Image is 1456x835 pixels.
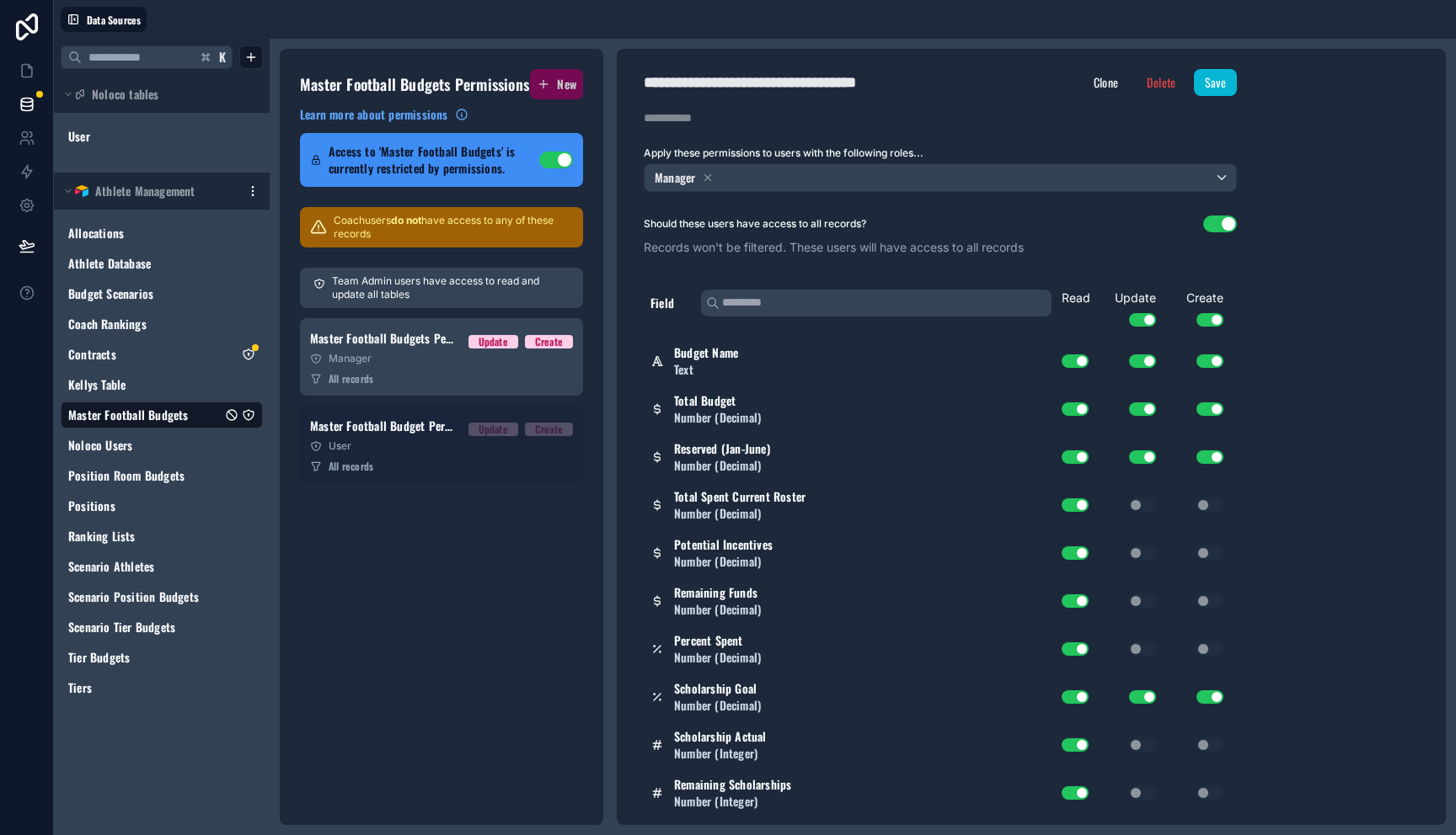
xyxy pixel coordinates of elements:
[644,217,866,231] label: Should these users have access to all records?
[61,341,263,368] div: Contracts
[68,497,115,514] span: Positions
[61,432,263,459] div: Noloco Users
[61,220,263,247] div: Allocations
[674,649,761,666] span: Number (Decimal)
[61,644,263,671] div: Tier Budgets
[300,72,529,96] h1: Master Football Budgets Permissions
[92,86,159,103] span: Noloco tables
[68,128,90,145] span: User
[68,558,154,575] span: Scenario Athletes
[68,679,92,696] span: Tiers
[75,184,88,198] img: Airtable Logo
[61,614,263,641] div: Scenario Tier Budgets
[329,460,373,473] span: All records
[479,423,508,436] div: Update
[61,7,147,32] button: Data Sources
[557,76,576,93] span: New
[674,440,770,457] span: Reserved (Jan-June)
[68,619,175,636] span: Scenario Tier Budgets
[391,214,421,226] strong: do not
[674,536,773,553] span: Potential Incentives
[61,523,263,550] div: Ranking Lists
[535,335,563,348] div: Create
[329,372,373,386] span: All records
[674,680,761,697] span: Scholarship Goal
[217,51,228,63] span: K
[68,588,222,605] a: Scenario Position Budgets
[68,407,189,423] span: Master Football Budgets
[479,335,508,348] div: Update
[68,376,222,393] a: Kellys Table
[68,588,199,605] span: Scenario Position Budgets
[674,632,761,649] span: Percent Spent
[95,183,195,199] span: Athlete Management
[674,776,791,793] span: Remaining Scholarships
[68,558,222,575] a: Scenario Athletes
[61,280,263,307] div: Budget Scenarios
[329,143,539,177] span: Access to 'Master Football Budgets' is currently restricted by permissions.
[61,371,263,398] div: Kellys Table
[644,146,1237,160] label: Apply these permissions to users with the following roles...
[300,106,448,123] span: Learn more about permissions
[68,467,222,484] a: Position Room Budgets
[1095,290,1163,327] div: Update
[1194,69,1237,96] button: Save
[68,649,222,666] a: Tier Budgets
[68,437,222,454] a: Noloco Users
[61,492,263,519] div: Positions
[674,344,738,361] span: Budget Name
[332,274,570,301] p: Team Admin users have access to read and update all tables
[1083,69,1130,96] button: Clone
[61,674,263,701] div: Tiers
[674,697,761,714] span: Number (Decimal)
[674,584,761,601] span: Remaining Funds
[61,402,263,428] div: Master Football Budgets
[61,123,263,150] div: User
[68,346,116,363] span: Contracts
[650,295,674,311] span: Field
[1136,69,1186,96] button: Delete
[1163,290,1230,327] div: Create
[61,179,239,203] button: Airtable LogoAthlete Management
[310,417,455,434] span: Master Football Budget Permission 1
[68,255,222,272] a: Athlete Database
[674,793,791,810] span: Number (Integer)
[674,505,806,522] span: Number (Decimal)
[300,106,468,123] a: Learn more about permissions
[68,285,153,302] span: Budget Scenarios
[310,439,573,453] div: User
[68,316,222,332] a: Coach Rankings
[68,528,136,545] span: Ranking Lists
[61,82,253,106] button: Noloco tables
[644,239,1237,256] p: Records won't be filtered. These users will have access to all records
[61,250,263,277] div: Athlete Database
[674,728,767,745] span: Scholarship Actual
[68,467,185,484] span: Position Room Budgets
[68,346,222,363] a: Contracts
[530,69,583,99] button: New
[310,352,573,365] div: Manager
[68,528,222,545] a: Ranking Lists
[674,392,761,409] span: Total Budget
[674,409,761,426] span: Number (Decimal)
[674,601,761,618] span: Number (Decimal)
[300,406,583,483] a: Master Football Budget Permission 1UpdateCreateUserAll records
[674,361,738,378] span: Text
[1062,290,1095,306] div: Read
[300,318,583,396] a: Master Football Budgets Permission 2UpdateCreateManagerAll records
[674,553,773,570] span: Number (Decimal)
[61,553,263,580] div: Scenario Athletes
[68,619,222,636] a: Scenario Tier Budgets
[61,462,263,489] div: Position Room Budgets
[674,745,767,762] span: Number (Integer)
[68,679,222,696] a: Tiers
[68,376,126,393] span: Kellys Table
[68,437,132,454] span: Noloco Users
[68,649,130,666] span: Tier Budgets
[68,316,147,332] span: Coach Rankings
[68,255,151,272] span: Athlete Database
[68,407,222,423] a: Master Football Budgets
[68,225,124,242] span: Allocations
[674,488,806,505] span: Total Spent Current Roster
[68,497,222,514] a: Positions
